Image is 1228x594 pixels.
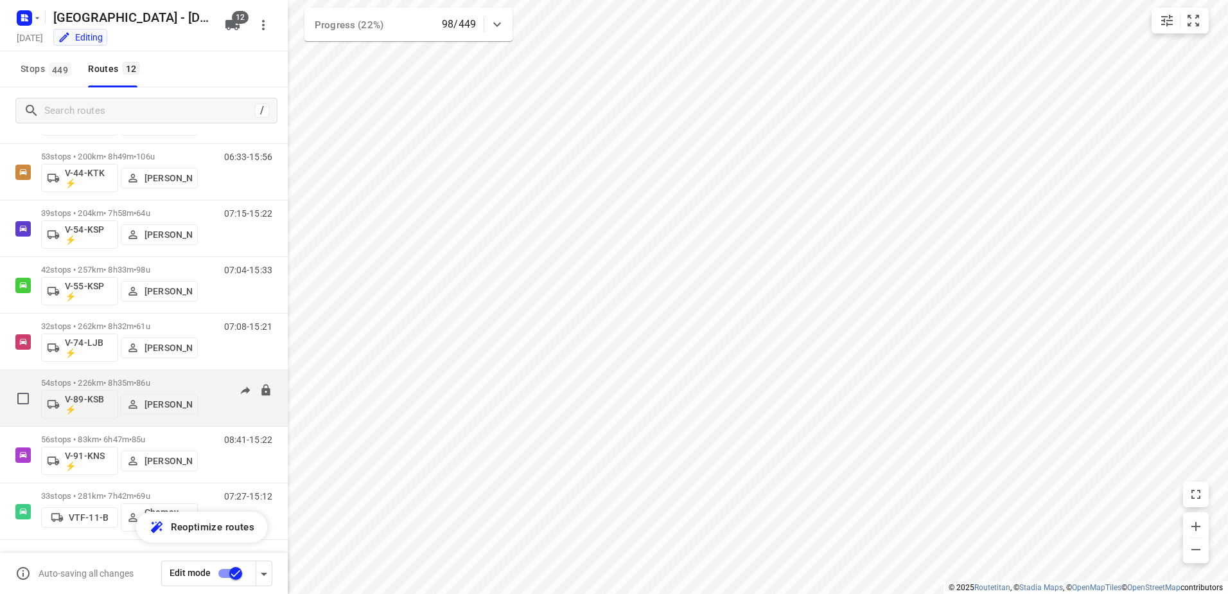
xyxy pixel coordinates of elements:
button: [PERSON_NAME] [121,394,198,415]
button: Fit zoom [1180,8,1206,33]
p: V-55-KSP ⚡ [65,281,112,301]
p: [PERSON_NAME] [145,456,192,466]
button: V-91-KNS ⚡ [41,447,118,475]
p: Chemay van Huet [145,507,192,528]
p: V-54-KSP ⚡ [65,224,112,245]
button: VTF-11-B [41,507,118,528]
button: Send to driver [232,378,258,404]
span: • [134,152,136,161]
span: 85u [132,435,145,444]
div: Routes [88,61,143,77]
span: 86u [136,378,150,388]
span: 64u [136,208,150,218]
p: 54 stops • 226km • 8h35m [41,378,198,388]
span: 12 [232,11,249,24]
p: 32 stops • 262km • 8h32m [41,321,198,331]
p: V-91-KNS ⚡ [65,451,112,471]
p: 98/449 [442,17,476,32]
p: VTF-11-B [69,512,109,523]
a: Stadia Maps [1019,583,1063,592]
span: 12 [123,62,140,75]
button: Chemay van Huet [121,503,198,532]
button: More [250,12,276,38]
span: Reoptimize routes [171,519,254,535]
input: Search routes [44,101,255,121]
span: 449 [49,63,71,76]
p: 07:04-15:33 [224,265,272,275]
li: © 2025 , © , © © contributors [949,583,1223,592]
button: [PERSON_NAME] [121,337,198,358]
span: • [134,265,136,274]
p: [PERSON_NAME] [145,343,192,353]
p: 07:15-15:22 [224,208,272,219]
a: OpenMapTiles [1072,583,1121,592]
span: • [134,378,136,388]
p: 42 stops • 257km • 8h33m [41,265,198,274]
button: V-44-KTK ⚡ [41,164,118,192]
div: You are currently in edit mode. [58,31,103,44]
button: Map settings [1154,8,1180,33]
p: 33 stops • 281km • 7h42m [41,491,198,501]
div: Driver app settings [256,565,272,581]
div: Progress (22%)98/449 [304,8,513,41]
p: V-44-KTK ⚡ [65,168,112,188]
span: • [134,208,136,218]
a: OpenStreetMap [1127,583,1180,592]
p: [PERSON_NAME] [145,173,192,183]
span: Select [10,386,36,411]
span: • [134,491,136,501]
p: 39 stops • 204km • 7h58m [41,208,198,218]
div: small contained button group [1152,8,1209,33]
button: Lock route [259,384,272,399]
span: Progress (22%) [315,19,383,31]
button: 12 [220,12,245,38]
p: 07:27-15:12 [224,491,272,501]
button: V-55-KSP ⚡ [41,277,118,305]
span: • [129,435,132,444]
div: / [255,104,269,118]
span: 98u [136,265,150,274]
a: Routetitan [974,583,1010,592]
span: Edit mode [170,568,211,578]
button: [PERSON_NAME] [121,451,198,471]
button: V-89-KSB ⚡ [41,390,118,419]
span: 106u [136,152,155,161]
span: Stops [21,61,75,77]
p: [PERSON_NAME] [145,230,192,240]
button: [PERSON_NAME] [121,224,198,245]
button: V-74-LJB ⚡ [41,334,118,362]
p: 06:33-15:56 [224,152,272,162]
span: 69u [136,491,150,501]
button: V-54-KSP ⚡ [41,221,118,249]
span: • [134,321,136,331]
p: [PERSON_NAME] [145,399,192,410]
p: 53 stops • 200km • 8h49m [41,152,198,161]
p: [PERSON_NAME] [145,286,192,296]
span: 61u [136,321,150,331]
p: Auto-saving all changes [39,568,134,579]
p: 07:08-15:21 [224,321,272,332]
button: [PERSON_NAME] [121,168,198,188]
p: 08:41-15:22 [224,435,272,445]
p: 56 stops • 83km • 6h47m [41,435,198,444]
p: V-89-KSB ⚡ [65,394,112,415]
p: V-74-LJB ⚡ [65,337,112,358]
button: Reoptimize routes [136,512,267,543]
h5: Project date [12,30,48,45]
h5: Rename [48,7,215,28]
button: [PERSON_NAME] [121,281,198,301]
